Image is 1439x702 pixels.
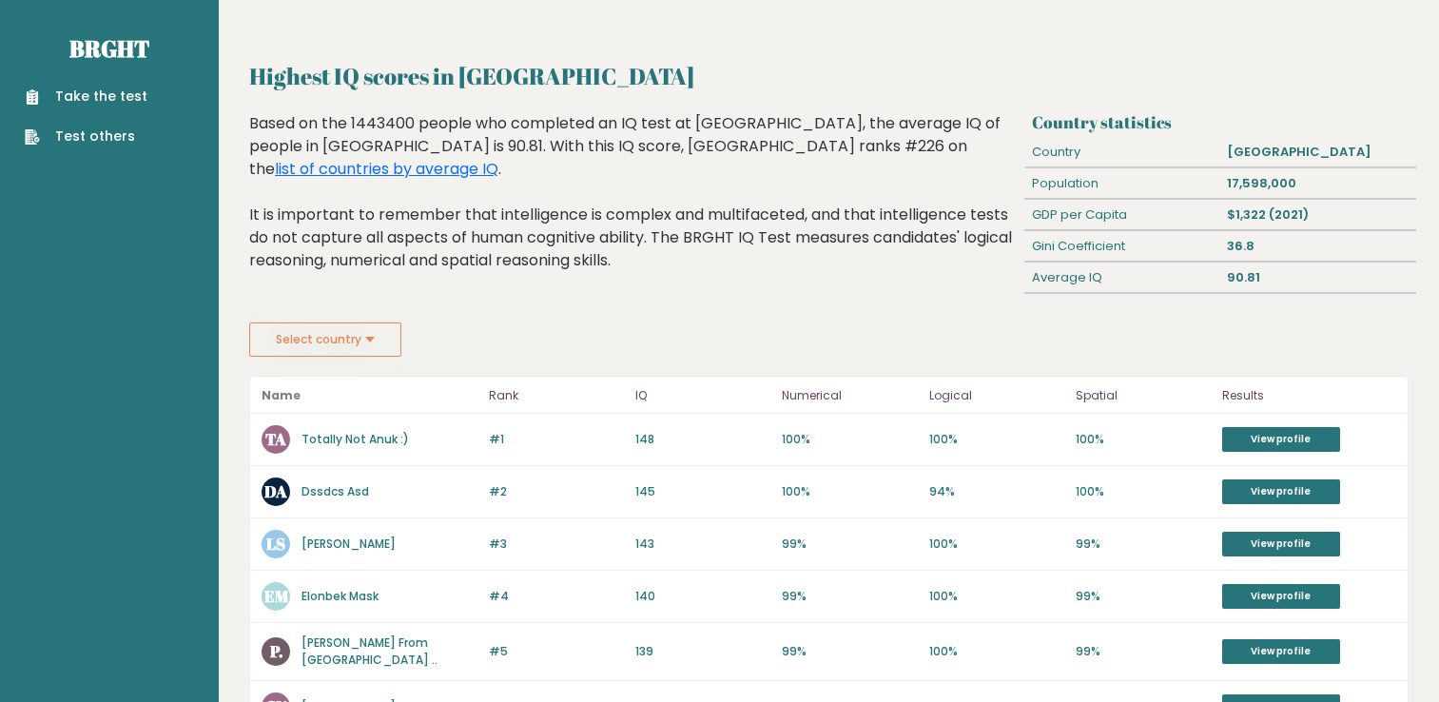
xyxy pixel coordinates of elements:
[489,483,624,500] p: #2
[1076,431,1211,448] p: 100%
[1222,427,1340,452] a: View profile
[635,588,770,605] p: 140
[489,536,624,553] p: #3
[1024,200,1220,230] div: GDP per Capita
[782,483,917,500] p: 100%
[264,480,287,502] text: DA
[269,640,283,662] text: P.
[1076,588,1211,605] p: 99%
[1222,532,1340,556] a: View profile
[301,483,369,499] a: Dssdcs Asd
[265,428,286,450] text: TA
[1024,168,1220,199] div: Population
[1024,263,1220,293] div: Average IQ
[635,536,770,553] p: 143
[635,384,770,407] p: IQ
[929,588,1064,605] p: 100%
[782,588,917,605] p: 99%
[782,431,917,448] p: 100%
[782,384,917,407] p: Numerical
[489,643,624,660] p: #5
[782,536,917,553] p: 99%
[1220,137,1416,167] div: [GEOGRAPHIC_DATA]
[489,384,624,407] p: Rank
[782,643,917,660] p: 99%
[1222,479,1340,504] a: View profile
[25,87,147,107] a: Take the test
[635,483,770,500] p: 145
[249,322,401,357] button: Select country
[1222,584,1340,609] a: View profile
[1076,643,1211,660] p: 99%
[1222,639,1340,664] a: View profile
[1220,168,1416,199] div: 17,598,000
[1076,536,1211,553] p: 99%
[929,643,1064,660] p: 100%
[262,387,301,403] b: Name
[929,536,1064,553] p: 100%
[1220,200,1416,230] div: $1,322 (2021)
[69,33,149,64] a: Brght
[25,127,147,146] a: Test others
[301,588,379,604] a: Elonbek Mask
[1220,231,1416,262] div: 36.8
[489,588,624,605] p: #4
[275,158,498,180] a: list of countries by average IQ
[301,431,409,447] a: Totally Not Anuk :)
[249,112,1018,301] div: Based on the 1443400 people who completed an IQ test at [GEOGRAPHIC_DATA], the average IQ of peop...
[1222,384,1396,407] p: Results
[301,634,438,668] a: [PERSON_NAME] From [GEOGRAPHIC_DATA] ..
[1032,112,1409,132] h3: Country statistics
[929,384,1064,407] p: Logical
[249,59,1409,93] h2: Highest IQ scores in [GEOGRAPHIC_DATA]
[1220,263,1416,293] div: 90.81
[635,431,770,448] p: 148
[264,585,289,607] text: EM
[1024,137,1220,167] div: Country
[1076,483,1211,500] p: 100%
[301,536,396,552] a: [PERSON_NAME]
[635,643,770,660] p: 139
[1076,384,1211,407] p: Spatial
[929,483,1064,500] p: 94%
[489,431,624,448] p: #1
[1024,231,1220,262] div: Gini Coefficient
[266,533,285,555] text: LS
[929,431,1064,448] p: 100%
